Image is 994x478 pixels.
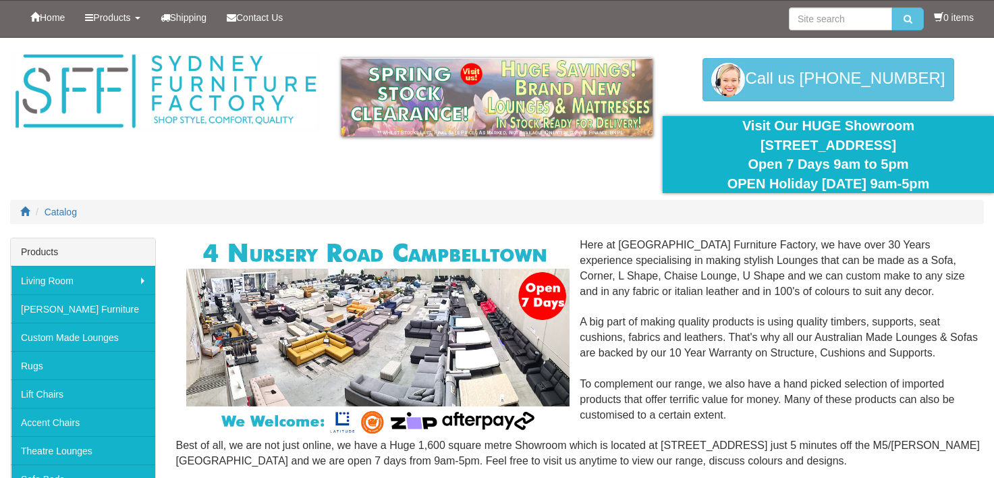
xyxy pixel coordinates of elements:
span: Shipping [170,12,207,23]
img: Corner Modular Lounges [186,238,570,437]
a: Shipping [150,1,217,34]
img: spring-sale.gif [341,58,653,136]
div: Products [11,238,155,266]
input: Site search [789,7,892,30]
a: Custom Made Lounges [11,323,155,351]
a: Lift Chairs [11,379,155,408]
a: Living Room [11,266,155,294]
a: Products [75,1,150,34]
div: Visit Our HUGE Showroom [STREET_ADDRESS] Open 7 Days 9am to 5pm OPEN Holiday [DATE] 9am-5pm [673,116,984,193]
a: Catalog [45,207,77,217]
a: Accent Chairs [11,408,155,436]
img: Sydney Furniture Factory [10,51,321,132]
a: [PERSON_NAME] Furniture [11,294,155,323]
span: Home [40,12,65,23]
span: Products [93,12,130,23]
a: Home [20,1,75,34]
a: Theatre Lounges [11,436,155,464]
li: 0 items [934,11,974,24]
a: Rugs [11,351,155,379]
a: Contact Us [217,1,293,34]
span: Contact Us [236,12,283,23]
